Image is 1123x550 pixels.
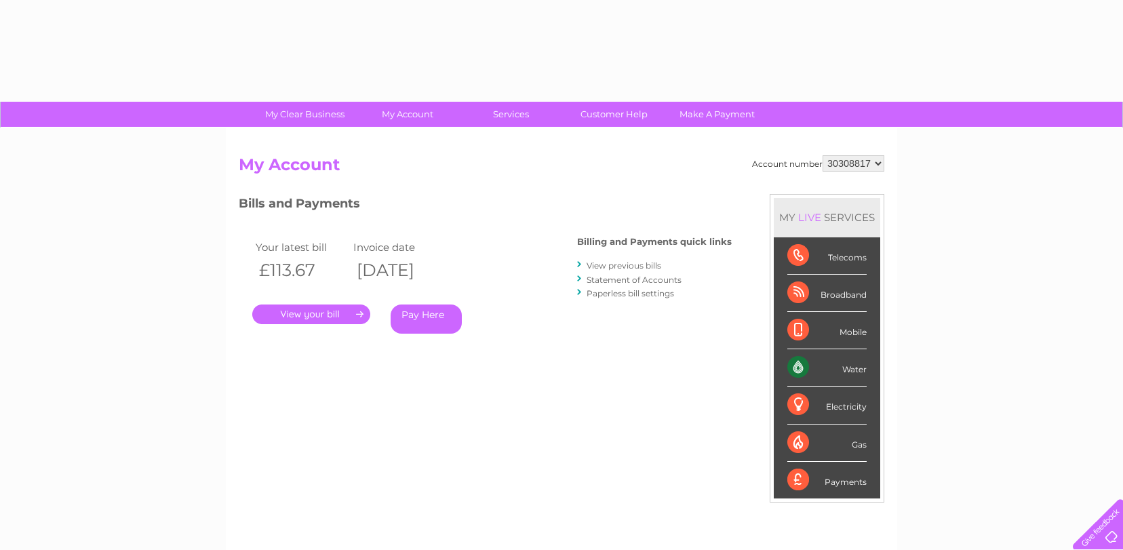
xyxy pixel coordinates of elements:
h4: Billing and Payments quick links [577,237,732,247]
div: Electricity [787,387,867,424]
div: Water [787,349,867,387]
h3: Bills and Payments [239,194,732,218]
a: My Clear Business [249,102,361,127]
div: Account number [752,155,884,172]
a: Statement of Accounts [587,275,682,285]
a: View previous bills [587,260,661,271]
a: Customer Help [558,102,670,127]
td: Invoice date [350,238,448,256]
td: Your latest bill [252,238,350,256]
div: MY SERVICES [774,198,880,237]
div: Mobile [787,312,867,349]
a: My Account [352,102,464,127]
div: Gas [787,425,867,462]
a: Services [455,102,567,127]
div: Telecoms [787,237,867,275]
h2: My Account [239,155,884,181]
th: [DATE] [350,256,448,284]
th: £113.67 [252,256,350,284]
a: Make A Payment [661,102,773,127]
div: Payments [787,462,867,498]
div: LIVE [795,211,824,224]
a: Pay Here [391,305,462,334]
a: Paperless bill settings [587,288,674,298]
a: . [252,305,370,324]
div: Broadband [787,275,867,312]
